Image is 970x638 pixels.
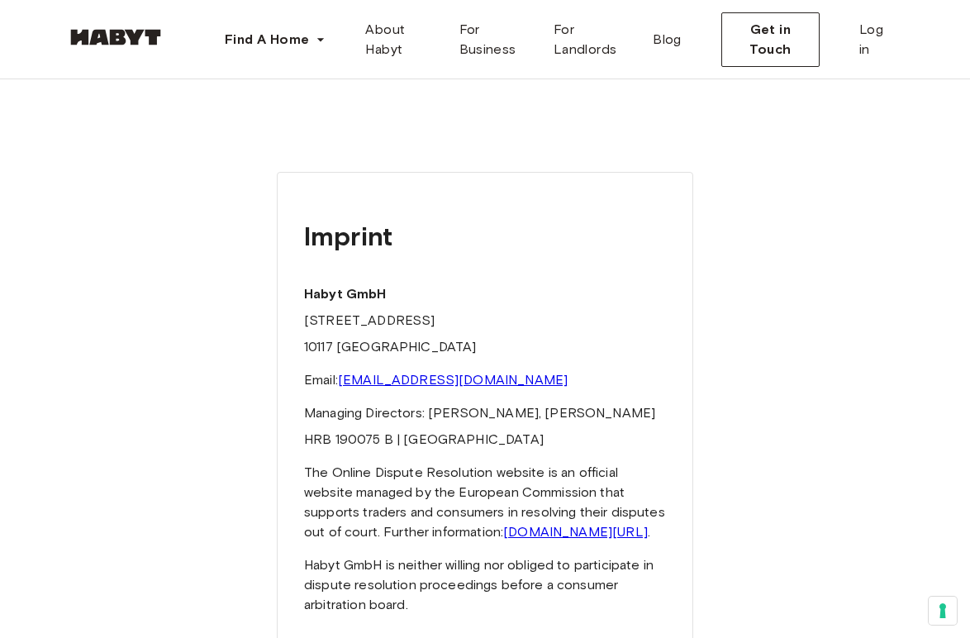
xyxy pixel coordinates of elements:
button: Find A Home [212,23,339,56]
a: [DOMAIN_NAME][URL] [503,524,648,540]
a: Blog [640,13,695,66]
font: For Business [459,21,516,57]
font: Habyt GmbH is neither willing nor obliged to participate in dispute resolution proceedings before... [304,557,654,612]
font: Log in [859,21,883,57]
font: Email: [304,372,338,388]
button: Get in Touch [721,12,820,67]
font: Blog [653,31,682,47]
font: Managing Directors: [PERSON_NAME], [PERSON_NAME] [304,405,655,421]
a: Log in [846,13,904,66]
a: About Habyt [352,13,445,66]
font: The Online Dispute Resolution website is an official website managed by the European Commission t... [304,464,665,540]
font: Get in Touch [749,21,791,57]
font: About Habyt [365,21,405,57]
font: HRB 190075 B | [GEOGRAPHIC_DATA] [304,431,544,447]
font: Imprint [304,220,392,252]
a: For Landlords [540,13,640,66]
font: Find A Home [225,31,309,47]
button: Your consent preferences for tracking technologies [929,597,957,625]
img: Habyt [66,29,165,45]
font: For Landlords [554,21,617,57]
font: . [648,524,650,540]
a: For Business [446,13,540,66]
a: [EMAIL_ADDRESS][DOMAIN_NAME] [338,372,568,388]
font: Habyt GmbH [304,286,387,302]
font: 10117 [GEOGRAPHIC_DATA] [304,339,476,355]
font: [STREET_ADDRESS] [304,312,435,328]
